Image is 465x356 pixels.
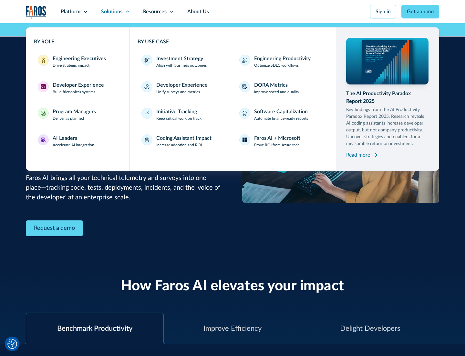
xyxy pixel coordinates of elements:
[156,116,201,121] p: Keep critical work on track
[41,84,46,89] img: Developer Experience
[235,104,328,125] a: Software CapitalizationAutomate finance-ready reports
[34,104,122,125] a: Program ManagersProgram ManagersDeliver as planned
[34,130,122,152] a: AI LeadersAI LeadersAccelerate AI integration
[143,8,167,16] div: Resources
[53,55,106,62] div: Engineering Executives
[346,38,429,160] a: The AI Productivity Paradox Report 2025Key findings from the AI Productivity Paradox Report 2025....
[41,58,46,63] img: Engineering Executives
[203,323,262,334] div: Improve Efficiency
[53,89,95,95] p: Build frictionless systems
[61,8,80,16] div: Platform
[26,23,439,171] nav: Solutions
[346,90,429,105] div: The AI Productivity Paradox Report 2025
[401,5,439,18] a: Get a demo
[156,55,203,62] div: Investment Strategy
[235,77,328,99] a: DORA MetricsImprove speed and quality
[254,116,308,121] p: Automate finance-ready reports
[346,106,429,147] p: Key findings from the AI Productivity Paradox Report 2025. Research reveals AI coding assistants ...
[138,38,328,46] div: BY USE CASE
[7,339,17,349] button: Cookie Settings
[26,144,223,202] p: You power developer velocity and efficiency, but without unified insights, prioritizing the right...
[41,111,46,116] img: Program Managers
[101,8,122,16] div: Solutions
[156,142,202,148] p: Increase adoption and ROI
[254,89,299,95] p: Improve speed and quality
[138,104,230,125] a: Initiative TrackingKeep critical work on track
[254,108,308,116] div: Software Capitalization
[53,81,104,89] div: Developer Experience
[53,142,94,148] p: Accelerate AI integration
[34,38,122,46] div: BY ROLE
[340,323,400,334] div: Delight Developers
[156,81,208,89] div: Developer Experience
[57,323,132,334] div: Benchmark Productivity
[156,62,207,68] p: Align with business outcomes
[346,151,370,159] div: Read more
[138,51,230,72] a: Investment StrategyAlign with business outcomes
[26,6,46,19] img: Logo of the analytics and reporting company Faros.
[121,278,344,295] h2: How Faros AI elevates your impact
[254,134,300,142] div: Faros AI + Microsoft
[53,108,96,116] div: Program Managers
[138,77,230,99] a: Developer ExperienceUnify surveys and metrics
[53,134,77,142] div: AI Leaders
[53,116,84,121] p: Deliver as planned
[235,130,328,152] a: Faros AI + MicrosoftProve ROI from Azure tech
[254,62,299,68] p: Optimize SDLC workflows
[138,130,230,152] a: Coding Assistant ImpactIncrease adoption and ROI
[370,5,396,18] a: Sign in
[26,220,83,236] a: Contact Modal
[235,51,328,72] a: Engineering ProductivityOptimize SDLC workflows
[26,6,46,19] a: home
[34,77,122,99] a: Developer ExperienceDeveloper ExperienceBuild frictionless systems
[34,51,122,72] a: Engineering ExecutivesEngineering ExecutivesDrive strategic impact
[41,137,46,142] img: AI Leaders
[53,62,89,68] p: Drive strategic impact
[156,108,197,116] div: Initiative Tracking
[254,55,311,62] div: Engineering Productivity
[7,339,17,349] img: Revisit consent button
[254,142,300,148] p: Prove ROI from Azure tech
[156,134,212,142] div: Coding Assistant Impact
[254,81,288,89] div: DORA Metrics
[156,89,200,95] p: Unify surveys and metrics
